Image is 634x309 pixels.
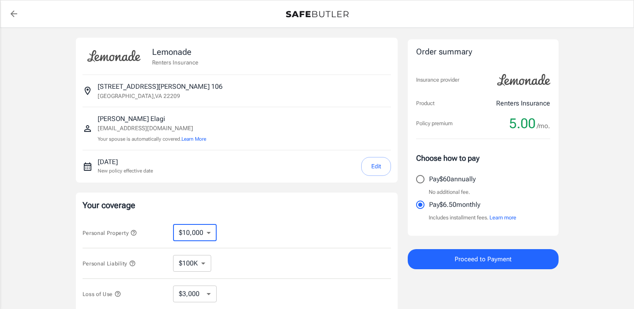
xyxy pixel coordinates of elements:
[98,114,206,124] p: [PERSON_NAME] Elagi
[83,228,137,238] button: Personal Property
[416,76,459,84] p: Insurance provider
[496,98,550,108] p: Renters Insurance
[83,291,121,297] span: Loss of Use
[152,58,198,67] p: Renters Insurance
[83,230,137,236] span: Personal Property
[429,188,470,196] p: No additional fee.
[429,174,476,184] p: Pay $60 annually
[83,86,93,96] svg: Insured address
[181,135,206,143] button: Learn More
[416,46,550,58] div: Order summary
[416,99,435,108] p: Product
[5,5,22,22] a: back to quotes
[98,157,153,167] p: [DATE]
[98,167,153,175] p: New policy effective date
[537,120,550,132] span: /mo.
[83,199,391,211] p: Your coverage
[83,260,136,267] span: Personal Liability
[152,46,198,58] p: Lemonade
[98,82,223,92] p: [STREET_ADDRESS][PERSON_NAME] 106
[83,44,145,68] img: Lemonade
[98,135,206,143] p: Your spouse is automatically covered.
[455,254,512,265] span: Proceed to Payment
[416,119,453,128] p: Policy premium
[98,92,180,100] p: [GEOGRAPHIC_DATA] , VA 22209
[489,214,516,222] button: Learn more
[98,124,206,133] p: [EMAIL_ADDRESS][DOMAIN_NAME]
[509,115,536,132] span: 5.00
[492,68,555,92] img: Lemonade
[416,152,550,164] p: Choose how to pay
[408,249,559,269] button: Proceed to Payment
[286,11,349,18] img: Back to quotes
[83,124,93,134] svg: Insured person
[83,289,121,299] button: Loss of Use
[429,200,480,210] p: Pay $6.50 monthly
[361,157,391,176] button: Edit
[83,162,93,172] svg: New policy start date
[83,258,136,268] button: Personal Liability
[429,214,516,222] p: Includes installment fees.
